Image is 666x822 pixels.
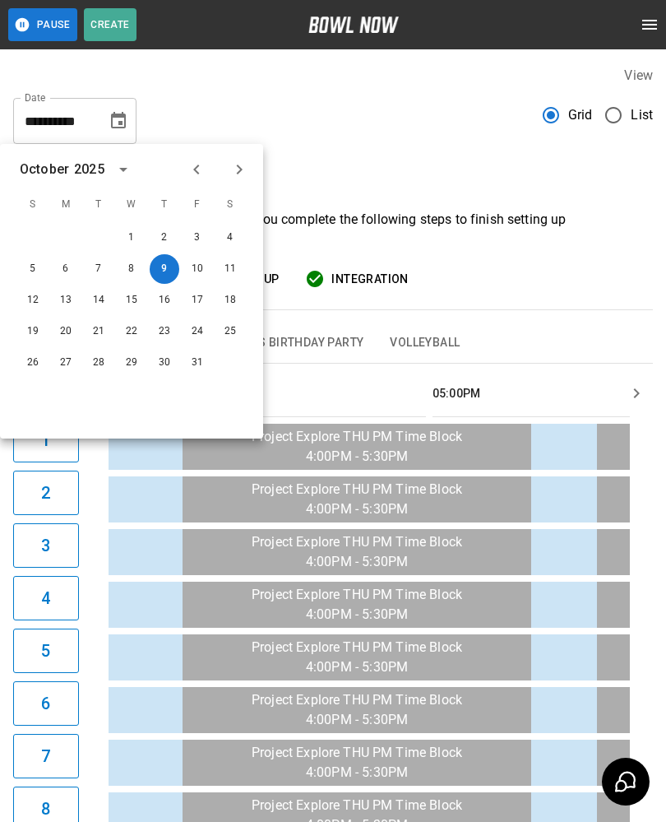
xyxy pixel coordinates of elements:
div: 2025 [74,160,104,179]
button: open drawer [633,8,666,41]
span: S [215,188,245,221]
span: List [631,105,653,125]
button: 5 [13,629,79,673]
button: Choose date, selected date is Oct 9, 2025 [102,104,135,137]
button: Oct 18, 2025 [215,286,245,315]
h6: 4 [41,585,50,611]
button: Oct 16, 2025 [150,286,179,315]
button: Oct 19, 2025 [18,317,48,346]
div: inventory tabs [13,323,653,363]
label: View [624,67,653,83]
h6: 8 [41,796,50,822]
button: 4 [13,576,79,620]
button: 2 [13,471,79,515]
button: Oct 17, 2025 [183,286,212,315]
h6: 3 [41,532,50,559]
button: Oct 3, 2025 [183,223,212,253]
button: Oct 31, 2025 [183,348,212,378]
button: Pause [8,8,77,41]
button: Oct 21, 2025 [84,317,113,346]
button: Oct 27, 2025 [51,348,81,378]
button: Oct 1, 2025 [117,223,146,253]
button: Next month [225,156,253,183]
span: F [183,188,212,221]
button: Oct 6, 2025 [51,254,81,284]
button: Oct 15, 2025 [117,286,146,315]
div: October [20,160,69,179]
button: 1 [13,418,79,462]
button: 6 [13,681,79,726]
h6: 7 [41,743,50,769]
button: Oct 20, 2025 [51,317,81,346]
button: Oct 22, 2025 [117,317,146,346]
button: Volleyball [377,323,473,363]
img: logo [308,16,399,33]
button: Oct 7, 2025 [84,254,113,284]
button: Oct 11, 2025 [215,254,245,284]
button: Oct 9, 2025 [150,254,179,284]
button: Oct 8, 2025 [117,254,146,284]
span: T [150,188,179,221]
h6: 2 [41,480,50,506]
p: Welcome to BowlNow! Please make sure you complete the following steps to finish setting up [PERSO... [13,210,653,249]
h6: 5 [41,638,50,664]
button: Oct 25, 2025 [215,317,245,346]
h6: 1 [41,427,50,453]
button: Previous month [183,156,210,183]
span: W [117,188,146,221]
button: 7 [13,734,79,778]
button: Oct 14, 2025 [84,286,113,315]
button: Oct 29, 2025 [117,348,146,378]
button: 3 [13,523,79,568]
button: Kids Birthday Party [226,323,377,363]
button: Oct 23, 2025 [150,317,179,346]
span: T [84,188,113,221]
h3: Welcome [13,157,653,203]
button: Oct 2, 2025 [150,223,179,253]
button: Oct 12, 2025 [18,286,48,315]
span: S [18,188,48,221]
button: Oct 5, 2025 [18,254,48,284]
button: Oct 30, 2025 [150,348,179,378]
button: Oct 28, 2025 [84,348,113,378]
button: Oct 10, 2025 [183,254,212,284]
span: M [51,188,81,221]
button: Oct 26, 2025 [18,348,48,378]
button: calendar view is open, switch to year view [109,156,137,183]
span: Grid [568,105,593,125]
button: Create [84,8,136,41]
h6: 6 [41,690,50,717]
button: Oct 24, 2025 [183,317,212,346]
button: Oct 4, 2025 [215,223,245,253]
button: Oct 13, 2025 [51,286,81,315]
span: Integration [331,269,408,290]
